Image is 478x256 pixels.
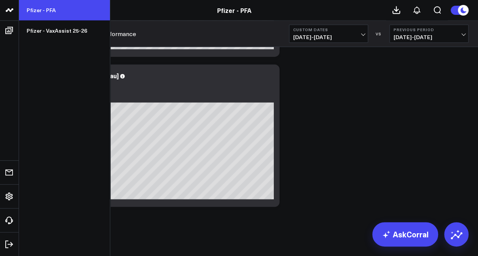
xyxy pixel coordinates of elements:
button: Previous Period[DATE]-[DATE] [389,25,468,43]
a: Pfizer - VaxAssist 25-26 [19,21,110,41]
a: Pfizer - PFA [217,6,251,14]
div: Previous: 55 [34,96,274,103]
b: Custom Dates [293,27,364,32]
span: [DATE] - [DATE] [293,34,364,40]
button: Custom Dates[DATE]-[DATE] [289,25,368,43]
b: Previous Period [394,27,464,32]
div: VS [372,32,386,36]
a: AskCorral [372,222,438,247]
span: [DATE] - [DATE] [394,34,464,40]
